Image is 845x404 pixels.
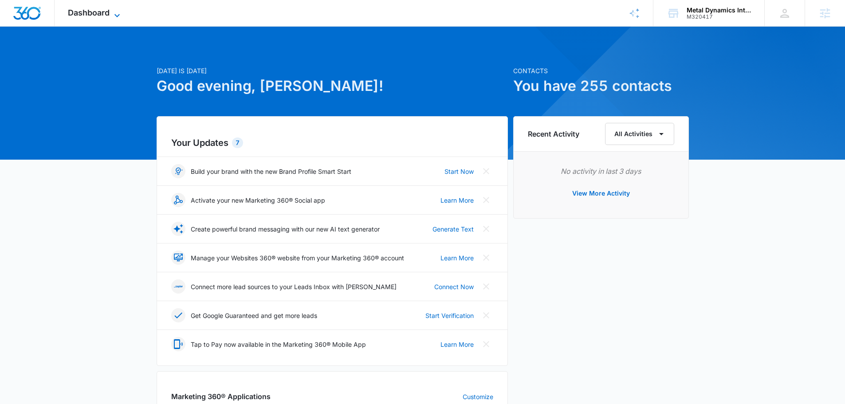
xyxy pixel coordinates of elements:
[605,123,674,145] button: All Activities
[157,75,508,97] h1: Good evening, [PERSON_NAME]!
[191,196,325,205] p: Activate your new Marketing 360® Social app
[479,251,493,265] button: Close
[432,224,474,234] a: Generate Text
[171,136,493,149] h2: Your Updates
[479,164,493,178] button: Close
[440,340,474,349] a: Learn More
[479,193,493,207] button: Close
[191,224,380,234] p: Create powerful brand messaging with our new AI text generator
[440,196,474,205] a: Learn More
[463,392,493,401] a: Customize
[479,222,493,236] button: Close
[425,311,474,320] a: Start Verification
[157,66,508,75] p: [DATE] is [DATE]
[68,8,110,17] span: Dashboard
[191,340,366,349] p: Tap to Pay now available in the Marketing 360® Mobile App
[440,253,474,263] a: Learn More
[513,75,689,97] h1: You have 255 contacts
[444,167,474,176] a: Start Now
[191,253,404,263] p: Manage your Websites 360® website from your Marketing 360® account
[232,137,243,148] div: 7
[563,183,639,204] button: View More Activity
[687,14,751,20] div: account id
[528,129,579,139] h6: Recent Activity
[434,282,474,291] a: Connect Now
[479,279,493,294] button: Close
[479,308,493,322] button: Close
[191,282,397,291] p: Connect more lead sources to your Leads Inbox with [PERSON_NAME]
[528,166,674,177] p: No activity in last 3 days
[687,7,751,14] div: account name
[171,391,271,402] h2: Marketing 360® Applications
[191,311,317,320] p: Get Google Guaranteed and get more leads
[513,66,689,75] p: Contacts
[191,167,351,176] p: Build your brand with the new Brand Profile Smart Start
[479,337,493,351] button: Close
